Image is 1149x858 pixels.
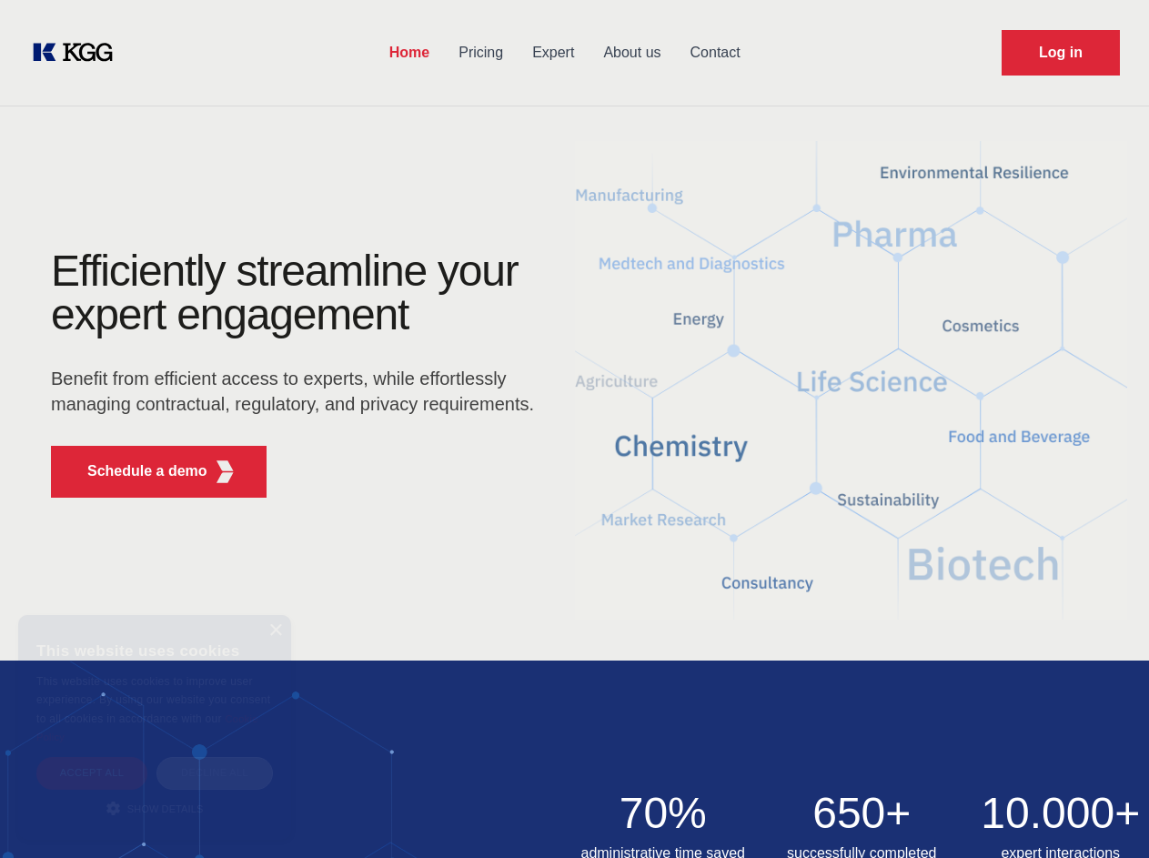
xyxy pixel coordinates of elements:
a: Cookie Policy [36,713,258,742]
h2: 70% [575,792,752,835]
img: KGG Fifth Element RED [214,460,237,483]
img: KGG Fifth Element RED [575,118,1128,642]
a: Expert [518,29,589,76]
div: Accept all [36,757,147,789]
p: Schedule a demo [87,460,207,482]
h2: 650+ [773,792,951,835]
span: This website uses cookies to improve user experience. By using our website you consent to all coo... [36,675,270,725]
button: Schedule a demoKGG Fifth Element RED [51,446,267,498]
h1: Efficiently streamline your expert engagement [51,249,546,337]
p: Benefit from efficient access to experts, while effortlessly managing contractual, regulatory, an... [51,366,546,417]
a: Pricing [444,29,518,76]
div: Decline all [156,757,273,789]
a: Contact [676,29,755,76]
a: About us [589,29,675,76]
div: This website uses cookies [36,629,273,672]
span: Show details [127,803,204,814]
div: Show details [36,799,273,817]
a: KOL Knowledge Platform: Talk to Key External Experts (KEE) [29,38,127,67]
a: Request Demo [1002,30,1120,76]
div: Close [268,624,282,638]
a: Home [375,29,444,76]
